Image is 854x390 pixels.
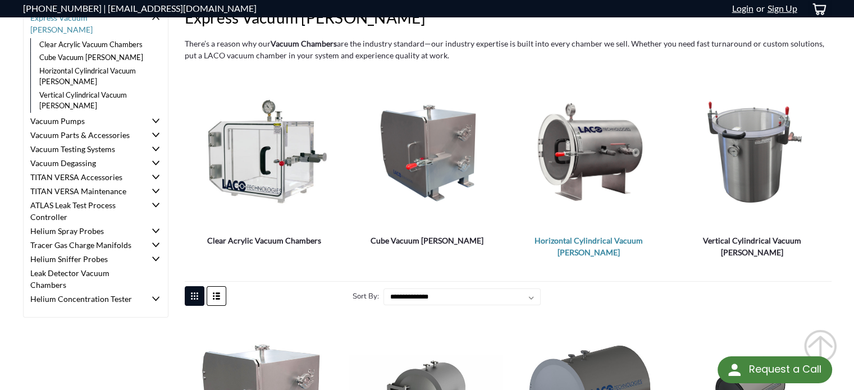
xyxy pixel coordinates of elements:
span: Vertical Cylindrical Vacuum [PERSON_NAME] [673,235,832,258]
a: Clear Acrylic Vacuum Chambers [185,235,344,258]
a: Horizontal Cylindrical Vacuum [PERSON_NAME] [30,65,153,89]
strong: Vacuum Chambers [271,39,337,48]
img: round button [725,361,743,379]
a: Vertical Cylindrical Vacuum [PERSON_NAME] [30,89,153,113]
span: Horizontal Cylindrical Vacuum [PERSON_NAME] [511,235,667,258]
span: or [753,3,765,13]
a: TITAN VERSA Maintenance [24,184,147,198]
a: Vertical Cylindrical Vacuum Chambers [673,73,832,232]
h1: Express Vacuum [PERSON_NAME] [185,6,832,29]
a: Horizontal Cylindrical Vacuum Chambers [511,73,670,232]
a: Helium Sniffer Probes [24,252,147,266]
a: Toggle List View [207,286,226,306]
a: cart-preview-dropdown [803,1,832,17]
a: TITAN VERSA Accessories [24,170,147,184]
a: Horizontal Cylindrical Vacuum Chambers [511,235,667,258]
a: Cube Vacuum Chambers [349,73,508,232]
a: Vertical Cylindrical Vacuum Chambers [673,235,832,258]
a: Tracer Gas Charge Manifolds [24,238,147,252]
a: Vacuum Parts & Accessories [24,128,147,142]
div: Request a Call [718,356,832,383]
span: Cube Vacuum [PERSON_NAME] [349,235,505,246]
a: Vacuum Degassing [24,156,147,170]
p: There’s a reason why our are the industry standard—our industry expertise is built into every cha... [185,38,832,61]
div: Request a Call [748,356,821,382]
svg: submit [803,329,837,363]
span: Clear Acrylic Vacuum Chambers [185,235,344,246]
div: Scroll Back to Top [803,329,837,363]
a: Cube Vacuum Chambers [349,235,505,258]
a: Helium Spray Probes [24,224,147,238]
a: ATLAS Leak Test Process Controller [24,198,147,224]
label: Sort By: [346,288,379,305]
a: Cube Vacuum [PERSON_NAME] [30,51,153,65]
a: Toggle Grid View [185,286,204,306]
a: Clear Acrylic Vacuum Chambers [30,38,153,52]
a: Helium Concentration Tester [24,292,147,306]
a: Clear Acrylic Vacuum Chambers [185,73,344,232]
a: Leak Detector Vacuum Chambers [24,266,147,292]
a: Vacuum Testing Systems [24,142,147,156]
a: Express Vacuum [PERSON_NAME] [24,11,147,36]
a: Vacuum Pumps [24,114,147,128]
